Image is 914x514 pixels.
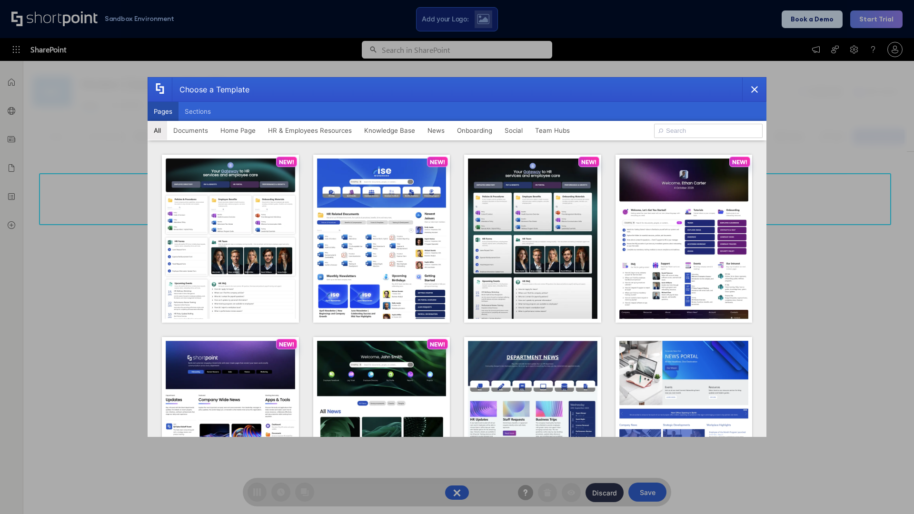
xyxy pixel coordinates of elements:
p: NEW! [732,158,747,166]
p: NEW! [279,158,294,166]
button: HR & Employees Resources [262,121,358,140]
button: Pages [148,102,179,121]
input: Search [654,124,763,138]
button: Onboarding [451,121,498,140]
p: NEW! [430,341,445,348]
button: Documents [167,121,214,140]
button: Team Hubs [529,121,576,140]
button: Social [498,121,529,140]
iframe: Chat Widget [743,404,914,514]
button: News [421,121,451,140]
div: template selector [148,77,766,437]
button: Knowledge Base [358,121,421,140]
button: Home Page [214,121,262,140]
p: NEW! [430,158,445,166]
div: Choose a Template [172,78,249,101]
p: NEW! [279,341,294,348]
button: Sections [179,102,217,121]
p: NEW! [581,158,596,166]
button: All [148,121,167,140]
